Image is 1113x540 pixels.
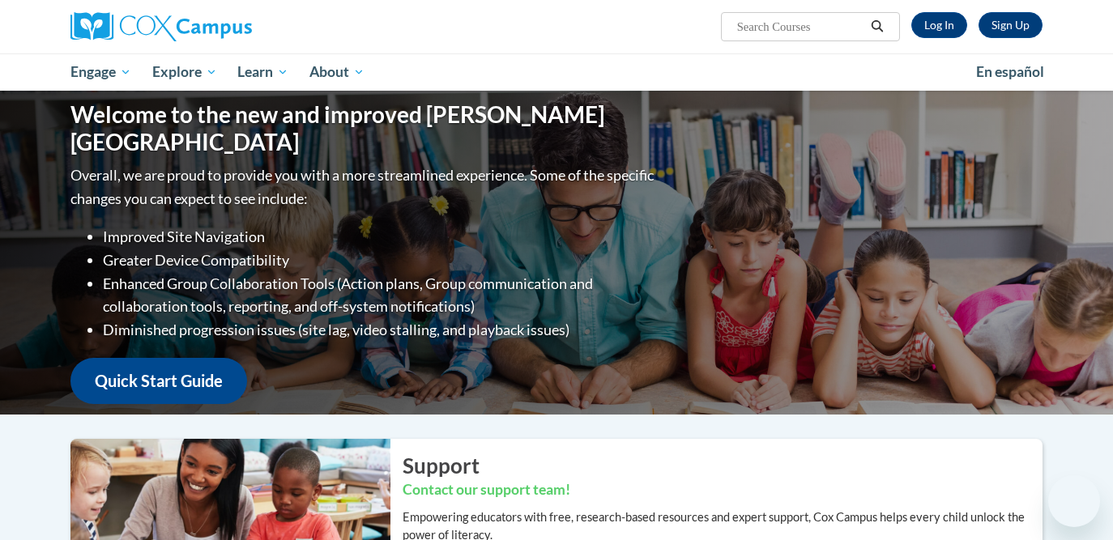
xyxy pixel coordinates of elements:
span: En español [976,63,1044,80]
a: Explore [142,53,228,91]
h3: Contact our support team! [403,480,1043,500]
img: Cox Campus [70,12,252,41]
a: Engage [60,53,142,91]
a: Log In [911,12,967,38]
a: En español [966,55,1055,89]
div: Main menu [46,53,1067,91]
iframe: Button to launch messaging window [1048,475,1100,527]
input: Search Courses [736,17,865,36]
h1: Welcome to the new and improved [PERSON_NAME][GEOGRAPHIC_DATA] [70,101,658,155]
span: Learn [237,62,288,82]
button: Search [865,17,889,36]
span: Engage [70,62,131,82]
a: About [299,53,375,91]
a: Learn [227,53,299,91]
a: Quick Start Guide [70,358,247,404]
span: Explore [152,62,217,82]
p: Overall, we are proud to provide you with a more streamlined experience. Some of the specific cha... [70,164,658,210]
li: Diminished progression issues (site lag, video stalling, and playback issues) [103,318,658,342]
li: Greater Device Compatibility [103,249,658,272]
h2: Support [403,451,1043,480]
li: Improved Site Navigation [103,225,658,249]
li: Enhanced Group Collaboration Tools (Action plans, Group communication and collaboration tools, re... [103,272,658,319]
a: Cox Campus [70,12,378,41]
a: Register [979,12,1043,38]
span: About [309,62,365,82]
